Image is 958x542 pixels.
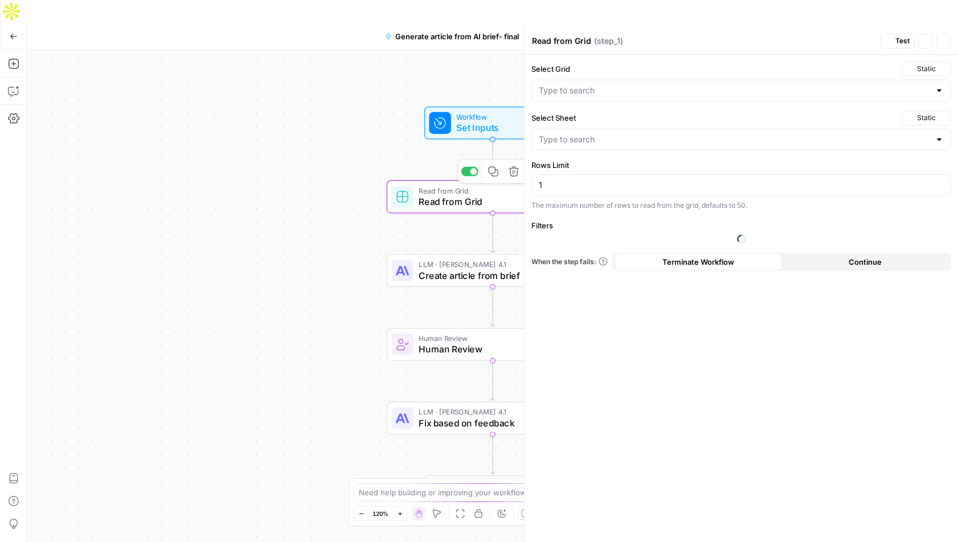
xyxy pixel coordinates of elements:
g: Edge from step_2 to step_4 [490,287,494,327]
input: Type to search [539,134,930,145]
span: LLM · [PERSON_NAME] 4.1 [419,259,561,270]
div: Read from GridRead from GridStep 1Test [387,180,599,213]
div: WorkflowSet InputsInputs [387,106,599,139]
span: Test [895,36,910,46]
label: Select Grid [531,63,897,75]
input: Type to search [539,85,930,96]
span: LLM · [PERSON_NAME] 4.1 [419,406,561,417]
span: Set Inputs [456,121,524,134]
span: Human Review [419,342,560,356]
div: LLM · [PERSON_NAME] 4.1Create article from briefStep 2 [387,254,599,287]
span: Create article from brief [419,269,561,282]
span: Fix based on feedback [419,416,561,430]
a: When the step fails: [531,257,608,267]
button: Static [902,110,951,125]
g: Edge from step_5 to end [490,434,494,474]
span: 120% [372,509,388,518]
div: Human ReviewHuman ReviewStep 4 [387,328,599,361]
div: LLM · [PERSON_NAME] 4.1Fix based on feedbackStep 5 [387,402,599,435]
label: Filters [531,220,951,231]
span: ( step_1 ) [594,35,623,47]
span: Read from Grid [419,185,562,196]
label: Select Sheet [531,112,897,124]
span: Static [917,64,936,74]
span: Continue [849,256,882,268]
button: Test [880,34,915,48]
span: Workflow [456,112,524,122]
div: The maximum number of rows to read from the grid, defaults to 50. [531,200,951,211]
span: Generate article from AI brief- final [395,31,519,42]
label: Rows Limit [531,159,951,171]
div: EndOutput [387,475,599,508]
button: Generate article from AI brief- final [378,27,526,46]
textarea: Read from Grid [532,35,591,47]
g: Edge from step_1 to step_2 [490,213,494,253]
span: Static [917,113,936,123]
span: Human Review [419,332,560,343]
span: Read from Grid [419,195,562,208]
span: Terminate Workflow [662,256,734,268]
button: Continue [782,253,949,271]
g: Edge from step_4 to step_5 [490,361,494,401]
button: Static [902,61,951,76]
